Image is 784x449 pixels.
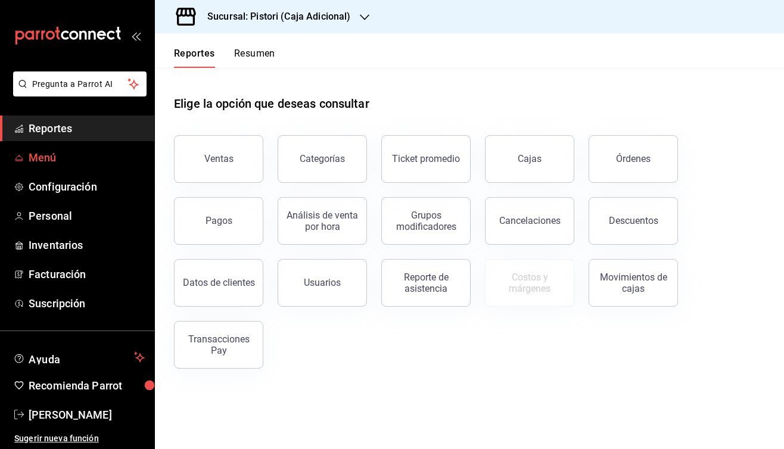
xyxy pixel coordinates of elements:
div: Movimientos de cajas [596,272,670,294]
span: Suscripción [29,295,145,311]
span: Menú [29,149,145,166]
span: [PERSON_NAME] [29,407,145,423]
button: Usuarios [278,259,367,307]
span: Sugerir nueva función [14,432,145,445]
button: Pagos [174,197,263,245]
button: Reportes [174,48,215,68]
span: Ayuda [29,350,129,364]
button: Órdenes [589,135,678,183]
button: Transacciones Pay [174,321,263,369]
div: Ticket promedio [392,153,460,164]
button: Grupos modificadores [381,197,471,245]
span: Facturación [29,266,145,282]
button: Ventas [174,135,263,183]
div: Categorías [300,153,345,164]
button: Contrata inventarios para ver este reporte [485,259,574,307]
span: Reportes [29,120,145,136]
button: Movimientos de cajas [589,259,678,307]
button: Ticket promedio [381,135,471,183]
div: Usuarios [304,277,341,288]
div: Pagos [206,215,232,226]
span: Pregunta a Parrot AI [32,78,128,91]
button: Reporte de asistencia [381,259,471,307]
div: navigation tabs [174,48,275,68]
button: Resumen [234,48,275,68]
button: Cancelaciones [485,197,574,245]
div: Cajas [518,152,542,166]
div: Análisis de venta por hora [285,210,359,232]
button: Categorías [278,135,367,183]
button: open_drawer_menu [131,31,141,40]
span: Recomienda Parrot [29,378,145,394]
div: Reporte de asistencia [389,272,463,294]
button: Datos de clientes [174,259,263,307]
div: Grupos modificadores [389,210,463,232]
span: Configuración [29,179,145,195]
h3: Sucursal: Pistori (Caja Adicional) [198,10,350,24]
div: Órdenes [616,153,651,164]
button: Análisis de venta por hora [278,197,367,245]
button: Descuentos [589,197,678,245]
span: Personal [29,208,145,224]
div: Costos y márgenes [493,272,567,294]
div: Cancelaciones [499,215,561,226]
button: Pregunta a Parrot AI [13,71,147,96]
a: Pregunta a Parrot AI [8,86,147,99]
div: Descuentos [609,215,658,226]
div: Ventas [204,153,234,164]
span: Inventarios [29,237,145,253]
div: Datos de clientes [183,277,255,288]
div: Transacciones Pay [182,333,256,356]
h1: Elige la opción que deseas consultar [174,95,369,113]
a: Cajas [485,135,574,183]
